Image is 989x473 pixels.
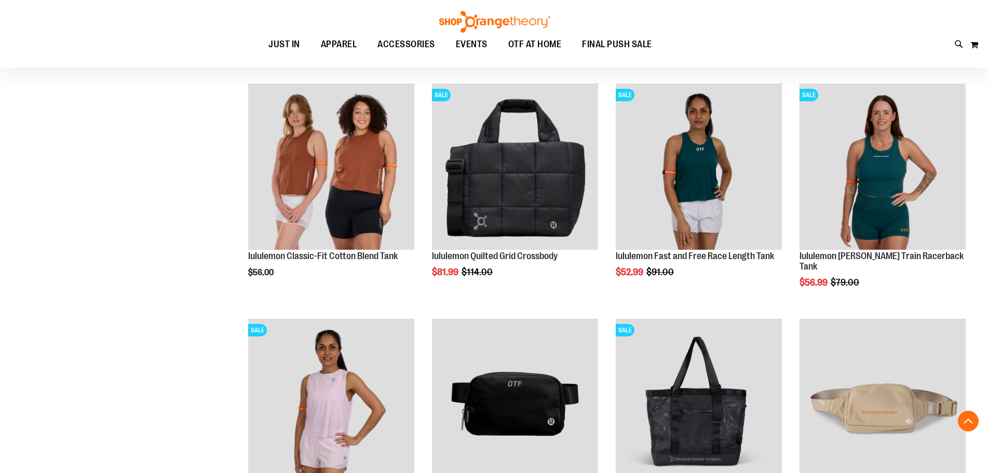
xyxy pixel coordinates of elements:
[427,78,603,304] div: product
[432,84,598,250] img: lululemon Quilted Grid Crossbody
[800,89,818,101] span: SALE
[572,33,662,57] a: FINAL PUSH SALE
[498,33,572,57] a: OTF AT HOME
[831,277,861,288] span: $79.00
[438,11,552,33] img: Shop Orangetheory
[432,89,451,101] span: SALE
[611,78,787,304] div: product
[646,267,675,277] span: $91.00
[248,324,267,336] span: SALE
[616,89,634,101] span: SALE
[616,267,645,277] span: $52.99
[377,33,435,56] span: ACCESSORIES
[248,84,414,251] a: lululemon Classic-Fit Cotton Blend Tank
[800,84,966,251] a: lululemon Wunder Train Racerback TankSALE
[367,33,445,57] a: ACCESSORIES
[794,78,971,314] div: product
[258,33,310,57] a: JUST IN
[248,268,275,277] span: $56.00
[445,33,498,57] a: EVENTS
[432,267,460,277] span: $81.99
[616,84,782,250] img: Main view of 2024 August lululemon Fast and Free Race Length Tank
[456,33,487,56] span: EVENTS
[958,411,979,431] button: Back To Top
[508,33,562,56] span: OTF AT HOME
[432,84,598,251] a: lululemon Quilted Grid CrossbodySALE
[616,324,634,336] span: SALE
[243,78,419,304] div: product
[248,84,414,250] img: lululemon Classic-Fit Cotton Blend Tank
[800,277,829,288] span: $56.99
[462,267,494,277] span: $114.00
[321,33,357,56] span: APPAREL
[310,33,368,56] a: APPAREL
[800,251,964,272] a: lululemon [PERSON_NAME] Train Racerback Tank
[248,251,398,261] a: lululemon Classic-Fit Cotton Blend Tank
[800,84,966,250] img: lululemon Wunder Train Racerback Tank
[432,251,558,261] a: lululemon Quilted Grid Crossbody
[616,251,774,261] a: lululemon Fast and Free Race Length Tank
[582,33,652,56] span: FINAL PUSH SALE
[268,33,300,56] span: JUST IN
[616,84,782,251] a: Main view of 2024 August lululemon Fast and Free Race Length TankSALE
